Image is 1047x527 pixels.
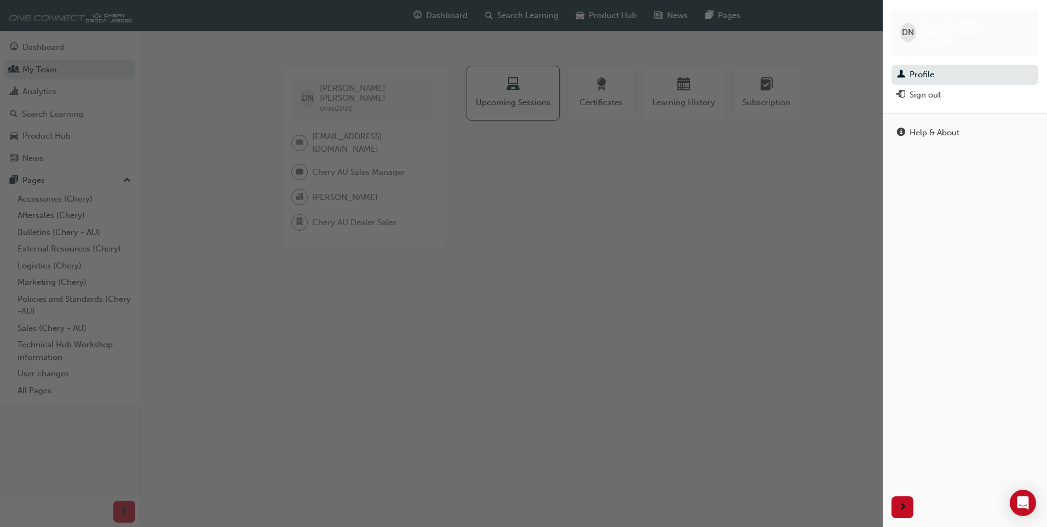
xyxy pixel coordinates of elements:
a: Profile [891,65,1038,85]
span: exit-icon [897,90,905,100]
button: Sign out [891,85,1038,105]
div: Open Intercom Messenger [1010,490,1036,516]
span: chau1081 [921,38,953,47]
span: man-icon [897,70,905,80]
span: [PERSON_NAME] [PERSON_NAME] [921,18,1029,37]
div: Sign out [910,89,941,101]
div: Help & About [910,127,959,139]
span: next-icon [899,501,907,514]
span: DN [902,26,914,39]
a: Help & About [891,123,1038,143]
span: info-icon [897,128,905,138]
